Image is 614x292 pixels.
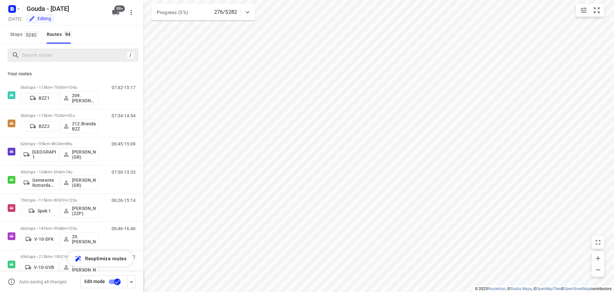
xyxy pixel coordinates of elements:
button: BZZ1 [20,93,59,103]
div: Driver app settings [128,278,135,286]
button: 209.[PERSON_NAME] (BZZ) [60,91,98,105]
input: Search routes [22,50,127,60]
span: 120u [68,226,77,231]
p: 06:26-15:14 [112,198,136,203]
span: 89u [66,141,72,146]
p: 62 stops • 95km • 8h24m [20,141,98,146]
span: 104u [68,85,77,90]
span: 5282 [24,31,38,38]
button: V-10-DFK [20,234,59,244]
p: 209.[PERSON_NAME] (BZZ) [72,93,96,103]
span: • [67,198,68,203]
p: 63 stops • 213km • 10h21m [20,254,98,259]
p: V-10-DFK [34,237,54,242]
div: You are currently in edit mode. [29,15,51,22]
p: Your routes [8,71,136,77]
button: [PERSON_NAME] (GR) [60,176,98,190]
span: • [64,170,66,174]
span: • [67,226,68,231]
div: Progress (5%)276/5282 [152,4,255,21]
span: Edit mode [84,279,105,284]
p: 56 stops • 115km • 7h20m [20,113,98,118]
button: Spek 1 [20,206,59,216]
p: [PERSON_NAME] (ZZP) [72,206,96,216]
button: Reoptimize routes [68,251,133,266]
p: 212.Brandao BZZ [72,121,96,131]
span: • [67,85,68,90]
button: 59.[PERSON_NAME] [60,260,98,274]
a: Routetitan [488,287,506,291]
p: 56 stops • 113km • 7h35m [20,85,98,90]
button: 212.Brandao BZZ [60,119,98,133]
div: / [127,52,134,59]
p: BZZ1 [39,96,50,101]
p: 06:46-16:46 [112,226,136,231]
p: Auto-saving all changes [19,279,67,284]
div: Routes [47,30,74,38]
p: 07:42-15:17 [112,85,136,90]
span: 125u [68,198,77,203]
button: V-10-GVB [20,262,59,272]
li: © 2025 , © , © © contributors [475,287,611,291]
span: 94 [64,31,72,37]
a: OpenMapTiles [536,287,561,291]
p: V-10-GVB [34,265,54,270]
div: small contained button group [576,4,604,17]
p: Gemeente Rotterdam 2 [32,178,56,188]
h5: Rename [24,4,107,14]
p: BZZ2 [39,124,50,129]
button: More [125,6,138,19]
a: OpenStreetMap [564,287,590,291]
span: • [67,113,68,118]
button: [PERSON_NAME] (GR) [60,147,98,162]
button: 99+ [109,6,122,19]
p: 07:34-14:54 [112,113,136,118]
h5: Project date [6,15,24,22]
p: 07:30-13:33 [112,170,136,175]
p: [PERSON_NAME] (GR) [72,178,96,188]
span: 99+ [114,5,125,12]
button: Fit zoom [590,4,603,17]
span: • [64,141,66,146]
p: 59.[PERSON_NAME] [72,262,96,272]
button: [PERSON_NAME] (ZZP) [60,204,98,218]
button: BZZ2 [20,121,59,131]
span: 74u [66,170,72,174]
button: [GEOGRAPHIC_DATA] 1 [20,147,59,162]
p: [GEOGRAPHIC_DATA] 1 [32,149,56,160]
span: Progress (5%) [157,10,188,15]
span: Stops [10,30,40,38]
button: Map settings [577,4,590,17]
p: Spek 1 [37,208,51,213]
a: Stadia Maps [510,287,532,291]
span: Reoptimize routes [85,254,127,263]
button: 20.[PERSON_NAME] [60,232,98,246]
p: [PERSON_NAME] (GR) [72,149,96,160]
p: 06:45-15:09 [112,141,136,146]
p: 20.[PERSON_NAME] [72,234,96,244]
p: 276/5282 [214,8,237,16]
button: Gemeente Rotterdam 2 [20,176,59,190]
p: 43 stops • 104km • 6h4m [20,170,98,174]
p: 70 stops • 115km • 8h57m [20,198,98,203]
span: 92u [68,113,75,118]
p: 66 stops • 181km • 9h48m [20,226,98,231]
